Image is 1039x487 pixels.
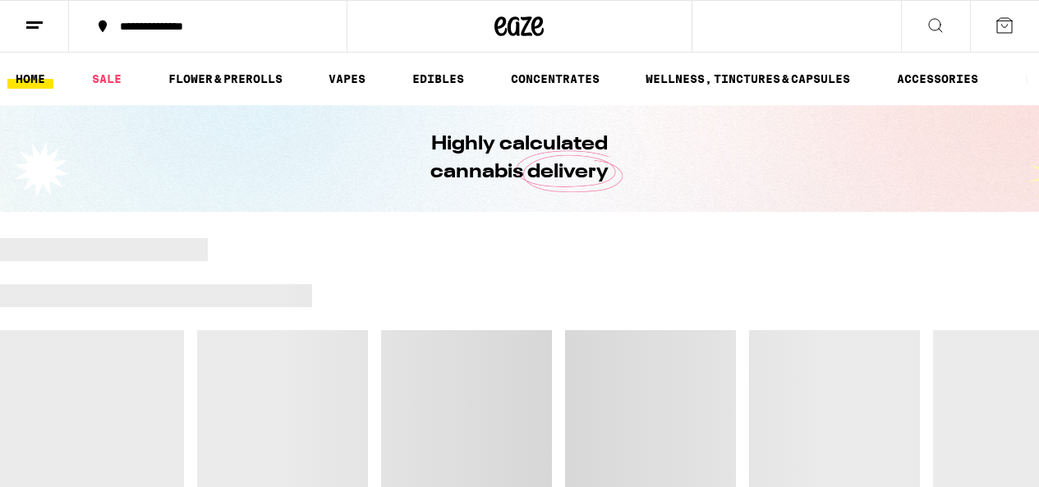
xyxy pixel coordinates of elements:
a: VAPES [320,69,374,89]
iframe: Opens a widget where you can find more information [934,438,1023,479]
a: FLOWER & PREROLLS [160,69,291,89]
a: HOME [7,69,53,89]
h1: Highly calculated cannabis delivery [384,131,655,186]
a: SALE [84,69,130,89]
a: WELLNESS, TINCTURES & CAPSULES [637,69,858,89]
a: ACCESSORIES [889,69,986,89]
a: EDIBLES [404,69,472,89]
a: CONCENTRATES [503,69,608,89]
